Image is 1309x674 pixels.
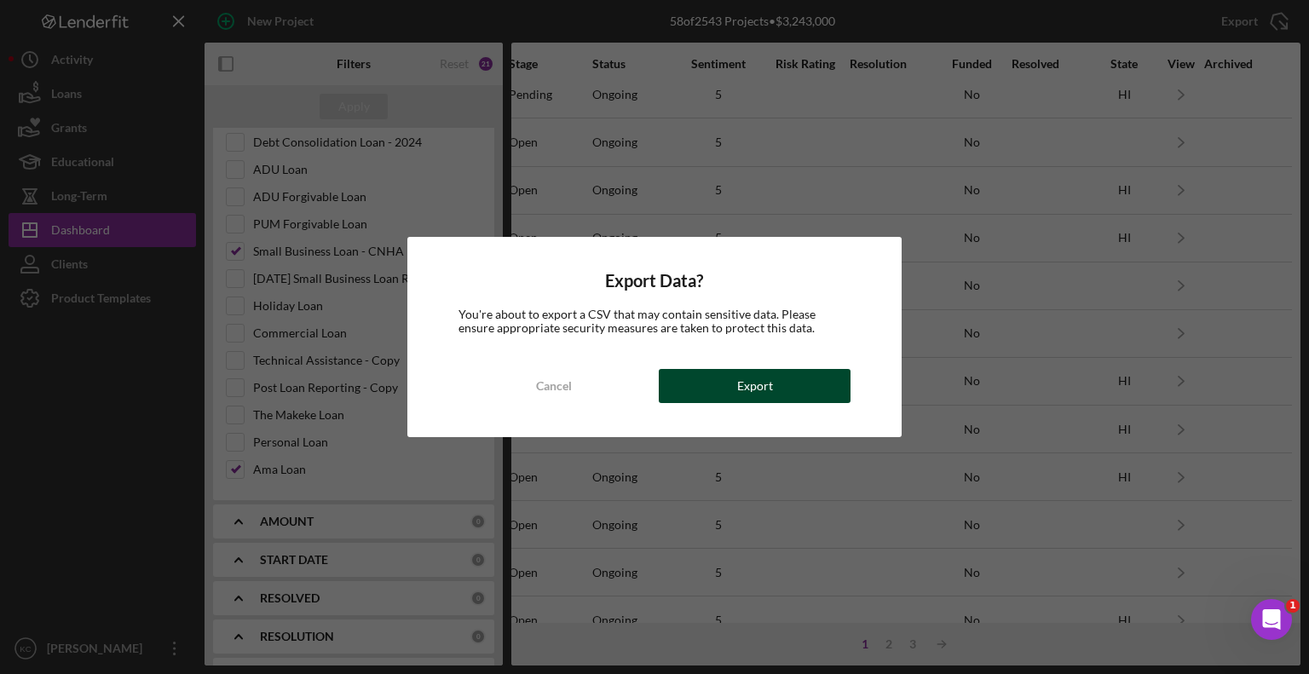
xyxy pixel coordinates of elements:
div: Cancel [536,369,572,403]
iframe: Intercom live chat [1251,599,1292,640]
div: You're about to export a CSV that may contain sensitive data. Please ensure appropriate security ... [458,308,851,335]
div: Export [737,369,773,403]
h4: Export Data? [458,271,851,291]
button: Export [659,369,851,403]
span: 1 [1286,599,1300,613]
button: Cancel [458,369,650,403]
